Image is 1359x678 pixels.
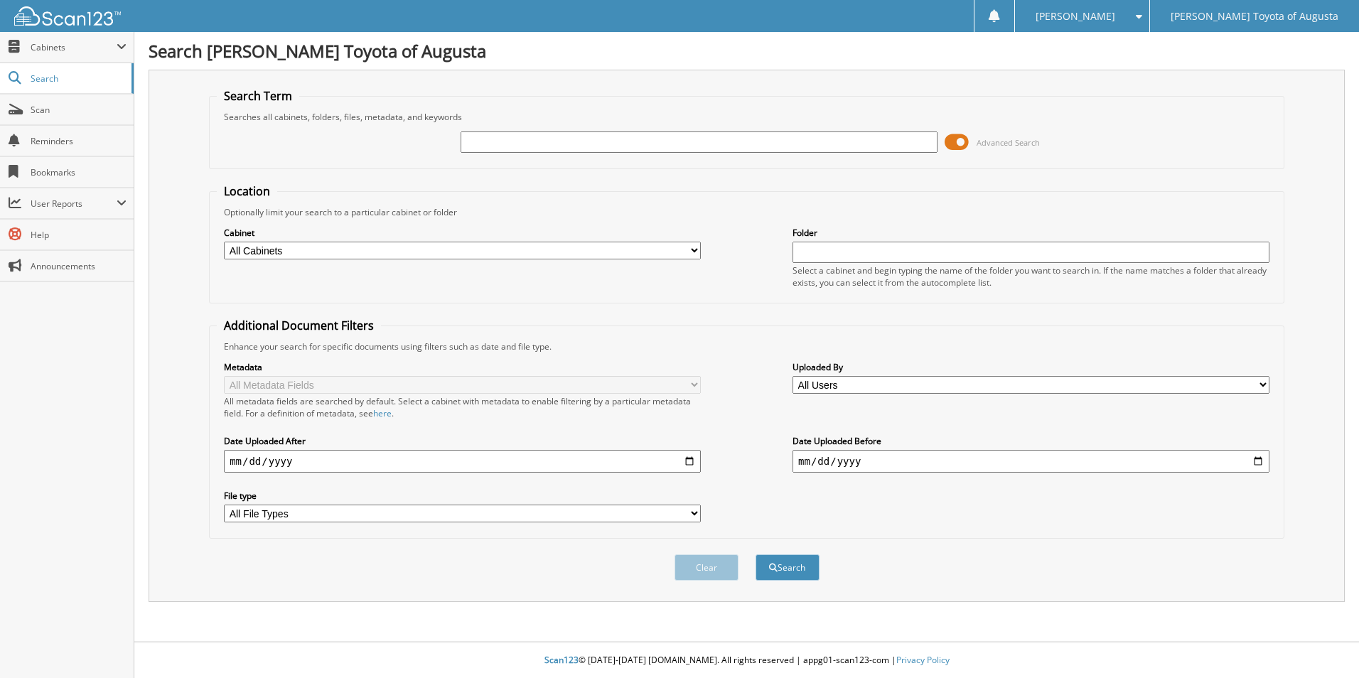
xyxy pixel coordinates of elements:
label: Date Uploaded After [224,435,701,447]
legend: Additional Document Filters [217,318,381,333]
legend: Search Term [217,88,299,104]
div: Enhance your search for specific documents using filters such as date and file type. [217,340,1277,353]
a: here [373,407,392,419]
button: Clear [675,554,738,581]
input: end [793,450,1269,473]
button: Search [756,554,820,581]
div: © [DATE]-[DATE] [DOMAIN_NAME]. All rights reserved | appg01-scan123-com | [134,643,1359,678]
label: Cabinet [224,227,701,239]
span: [PERSON_NAME] [1036,12,1115,21]
label: Folder [793,227,1269,239]
span: Scan123 [544,654,579,666]
input: start [224,450,701,473]
span: Advanced Search [977,137,1040,148]
label: Metadata [224,361,701,373]
span: [PERSON_NAME] Toyota of Augusta [1171,12,1338,21]
span: User Reports [31,198,117,210]
span: Scan [31,104,127,116]
span: Cabinets [31,41,117,53]
label: Uploaded By [793,361,1269,373]
div: Optionally limit your search to a particular cabinet or folder [217,206,1277,218]
div: Select a cabinet and begin typing the name of the folder you want to search in. If the name match... [793,264,1269,289]
a: Privacy Policy [896,654,950,666]
img: scan123-logo-white.svg [14,6,121,26]
div: All metadata fields are searched by default. Select a cabinet with metadata to enable filtering b... [224,395,701,419]
legend: Location [217,183,277,199]
label: File type [224,490,701,502]
h1: Search [PERSON_NAME] Toyota of Augusta [149,39,1345,63]
div: Searches all cabinets, folders, files, metadata, and keywords [217,111,1277,123]
span: Reminders [31,135,127,147]
span: Bookmarks [31,166,127,178]
span: Help [31,229,127,241]
span: Search [31,72,124,85]
label: Date Uploaded Before [793,435,1269,447]
span: Announcements [31,260,127,272]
